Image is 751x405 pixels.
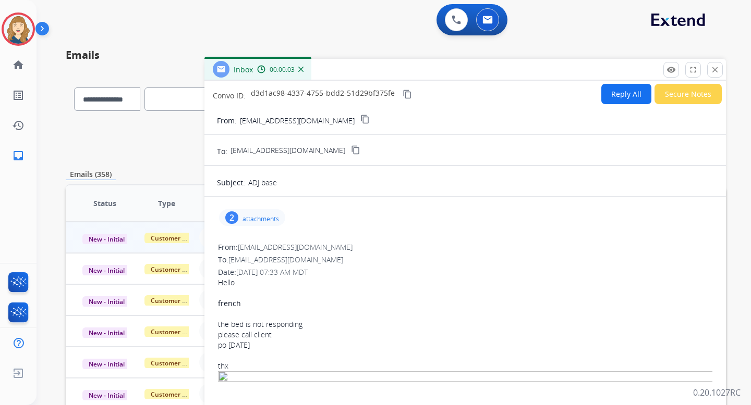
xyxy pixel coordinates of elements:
p: attachments [243,215,279,223]
h2: Emails [66,48,726,62]
span: [EMAIL_ADDRESS][DOMAIN_NAME] [228,255,343,264]
span: New - Initial [82,234,131,245]
mat-icon: content_copy [403,90,412,99]
span: New - Initial [82,390,131,401]
p: [EMAIL_ADDRESS][DOMAIN_NAME] [240,115,355,126]
p: ADJ base [248,177,277,188]
div: 2 [225,211,238,224]
button: + [199,227,220,248]
span: Inbox [234,65,253,74]
div: From: [218,242,712,252]
p: Convo ID: [213,90,246,101]
span: [EMAIL_ADDRESS][DOMAIN_NAME] [231,145,345,156]
button: + [199,352,220,373]
mat-icon: home [12,59,25,71]
span: Customer Support [144,233,212,244]
span: [EMAIL_ADDRESS][DOMAIN_NAME] [238,242,353,252]
span: New - Initial [82,327,131,338]
p: To: [217,146,227,157]
span: New - Initial [82,265,131,276]
button: Reply All [601,84,651,104]
span: Customer Support [144,326,212,337]
span: Customer Support [144,358,212,369]
img: avatar [4,15,33,44]
mat-icon: content_copy [351,145,360,155]
span: New - Initial [82,296,131,307]
span: Status [93,198,116,209]
button: + [199,321,220,341]
button: Secure Notes [655,84,722,104]
mat-icon: fullscreen [688,65,698,74]
mat-icon: list_alt [12,89,25,102]
mat-icon: remove_red_eye [667,65,676,74]
span: Customer Support [144,295,212,306]
mat-icon: history [12,119,25,132]
p: 0.20.1027RC [693,386,741,399]
span: d3d1ac98-4337-4755-bdd2-51d29bf375fe [251,88,395,98]
div: please call client [218,330,712,340]
button: + [199,383,220,404]
div: po [DATE] [218,340,712,350]
span: [DATE] 07:33 AM MDT [236,267,308,277]
span: New - Initial [82,359,131,370]
div: Hello [218,277,712,288]
button: + [199,258,220,279]
mat-icon: content_copy [360,115,370,124]
span: Customer Support [144,389,212,400]
div: Date: [218,267,712,277]
strong: french [218,298,241,308]
p: From: [217,115,237,126]
div: thx [218,361,712,371]
button: + [199,289,220,310]
span: Type [158,198,175,209]
p: Emails (358) [66,169,116,180]
span: Customer Support [144,264,212,275]
mat-icon: close [710,65,720,74]
div: To: [218,255,712,265]
div: the bed is not responding [218,319,712,330]
p: Subject: [217,177,245,188]
mat-icon: inbox [12,149,25,162]
span: 00:00:03 [270,66,295,74]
